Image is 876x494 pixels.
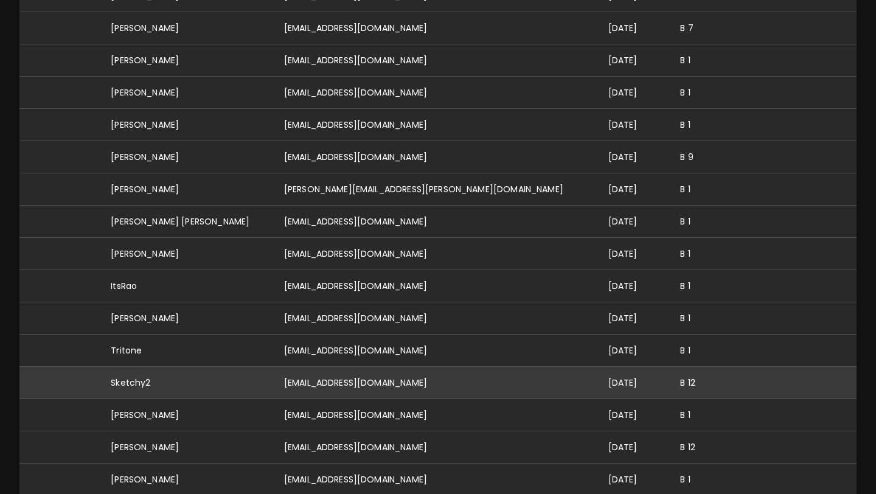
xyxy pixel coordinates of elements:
td: [DATE] [599,141,671,173]
td: [DATE] [599,238,671,270]
td: [PERSON_NAME][EMAIL_ADDRESS][PERSON_NAME][DOMAIN_NAME] [274,173,599,206]
td: [EMAIL_ADDRESS][DOMAIN_NAME] [274,335,599,367]
td: [EMAIL_ADDRESS][DOMAIN_NAME] [274,399,599,431]
td: [PERSON_NAME] [101,12,274,44]
td: [EMAIL_ADDRESS][DOMAIN_NAME] [274,367,599,399]
td: Tritone [101,335,274,367]
td: B 12 [670,431,738,464]
td: [DATE] [599,173,671,206]
td: [DATE] [599,206,671,238]
td: [DATE] [599,335,671,367]
td: B 1 [670,399,738,431]
td: B 1 [670,173,738,206]
td: [EMAIL_ADDRESS][DOMAIN_NAME] [274,238,599,270]
td: [EMAIL_ADDRESS][DOMAIN_NAME] [274,141,599,173]
td: [DATE] [599,302,671,335]
td: [DATE] [599,431,671,464]
td: [PERSON_NAME] [101,141,274,173]
td: [EMAIL_ADDRESS][DOMAIN_NAME] [274,44,599,76]
td: [EMAIL_ADDRESS][DOMAIN_NAME] [274,302,599,335]
td: B 1 [670,270,738,302]
td: B 1 [670,206,738,238]
td: [DATE] [599,270,671,302]
td: [EMAIL_ADDRESS][DOMAIN_NAME] [274,76,599,108]
td: [DATE] [599,399,671,431]
td: Sketchy2 [101,367,274,399]
td: [EMAIL_ADDRESS][DOMAIN_NAME] [274,431,599,464]
td: [DATE] [599,44,671,76]
td: [PERSON_NAME] [101,109,274,141]
td: [PERSON_NAME] [101,44,274,76]
td: B 12 [670,367,738,399]
td: B 1 [670,335,738,367]
td: [PERSON_NAME] [PERSON_NAME] [101,206,274,238]
td: B 1 [670,109,738,141]
td: [PERSON_NAME] [101,302,274,335]
td: B 1 [670,302,738,335]
td: [EMAIL_ADDRESS][DOMAIN_NAME] [274,270,599,302]
td: [PERSON_NAME] [101,173,274,206]
td: B 1 [670,44,738,76]
td: [DATE] [599,109,671,141]
td: [DATE] [599,12,671,44]
td: B 7 [670,12,738,44]
td: [DATE] [599,367,671,399]
td: [PERSON_NAME] [101,431,274,464]
td: [EMAIL_ADDRESS][DOMAIN_NAME] [274,109,599,141]
td: [DATE] [599,76,671,108]
td: [PERSON_NAME] [101,399,274,431]
td: [PERSON_NAME] [101,238,274,270]
td: ItsRao [101,270,274,302]
td: [EMAIL_ADDRESS][DOMAIN_NAME] [274,206,599,238]
td: B 1 [670,76,738,108]
td: [PERSON_NAME] [101,76,274,108]
td: B 9 [670,141,738,173]
td: B 1 [670,238,738,270]
td: [EMAIL_ADDRESS][DOMAIN_NAME] [274,12,599,44]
